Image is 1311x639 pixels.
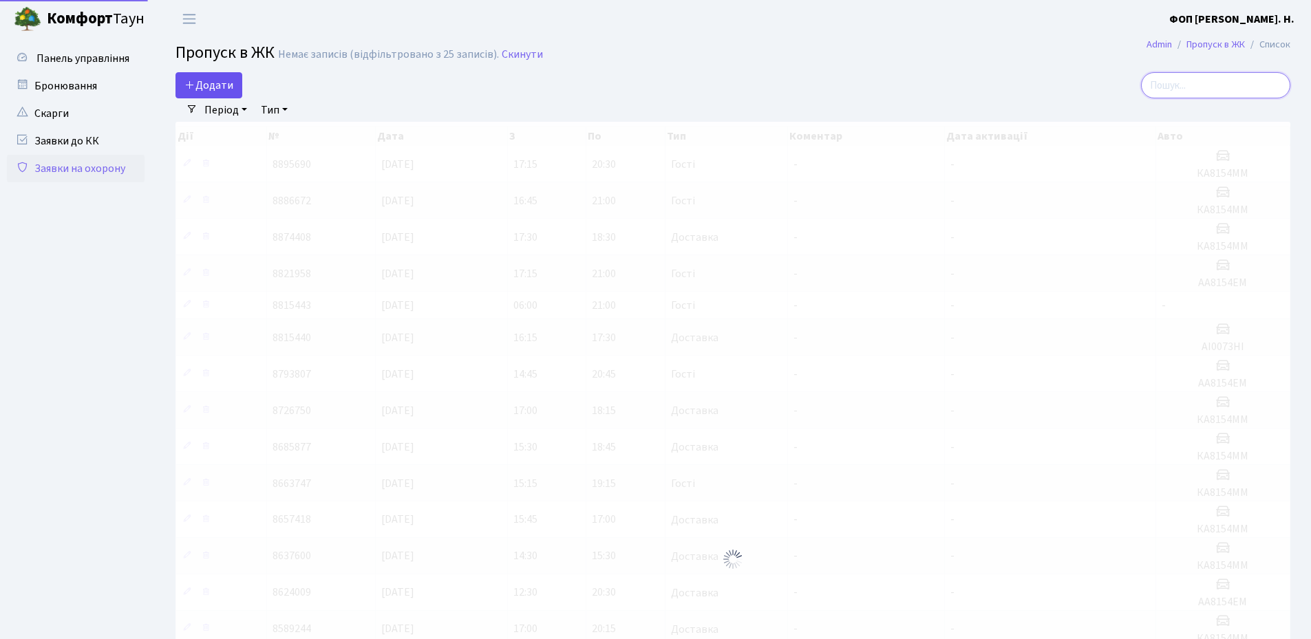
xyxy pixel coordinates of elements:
input: Пошук... [1141,72,1290,98]
a: Заявки до КК [7,127,145,155]
a: ФОП [PERSON_NAME]. Н. [1169,11,1294,28]
img: logo.png [14,6,41,33]
a: Скинути [502,48,543,61]
a: Скарги [7,100,145,127]
button: Переключити навігацію [172,8,206,30]
span: Пропуск в ЖК [175,41,275,65]
a: Період [199,98,253,122]
li: Список [1245,37,1290,52]
a: Тип [255,98,293,122]
a: Додати [175,72,242,98]
b: Комфорт [47,8,113,30]
span: Панель управління [36,51,129,66]
span: Таун [47,8,145,31]
img: Обробка... [722,548,744,570]
b: ФОП [PERSON_NAME]. Н. [1169,12,1294,27]
a: Заявки на охорону [7,155,145,182]
div: Немає записів (відфільтровано з 25 записів). [278,48,499,61]
nav: breadcrumb [1126,30,1311,59]
a: Панель управління [7,45,145,72]
span: Додати [184,78,233,93]
a: Admin [1147,37,1172,52]
a: Пропуск в ЖК [1186,37,1245,52]
a: Бронювання [7,72,145,100]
